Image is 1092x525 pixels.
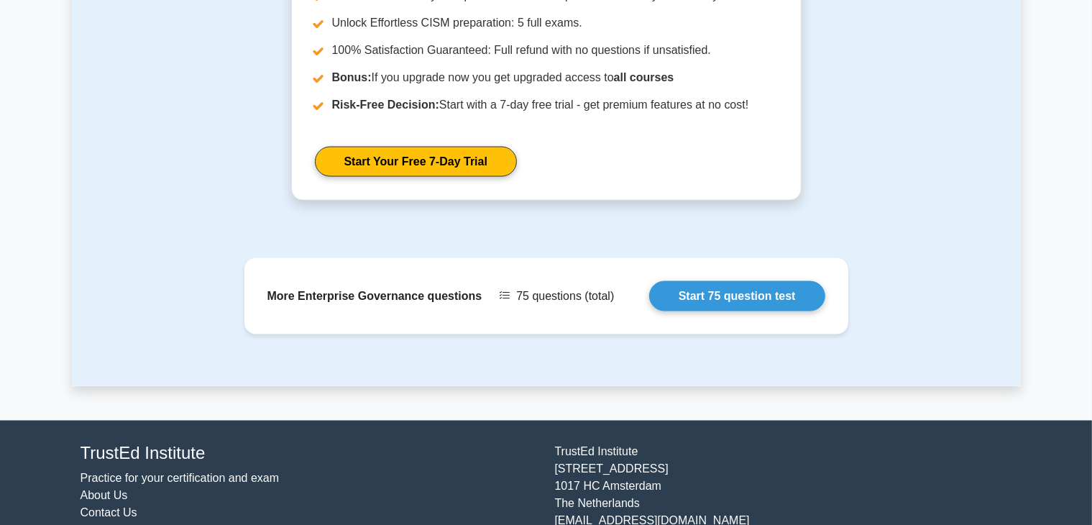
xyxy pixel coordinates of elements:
h4: TrustEd Institute [81,444,538,465]
a: Contact Us [81,507,137,519]
a: Start 75 question test [649,281,825,311]
a: About Us [81,490,128,502]
a: Practice for your certification and exam [81,472,280,485]
a: Start Your Free 7-Day Trial [315,147,517,177]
